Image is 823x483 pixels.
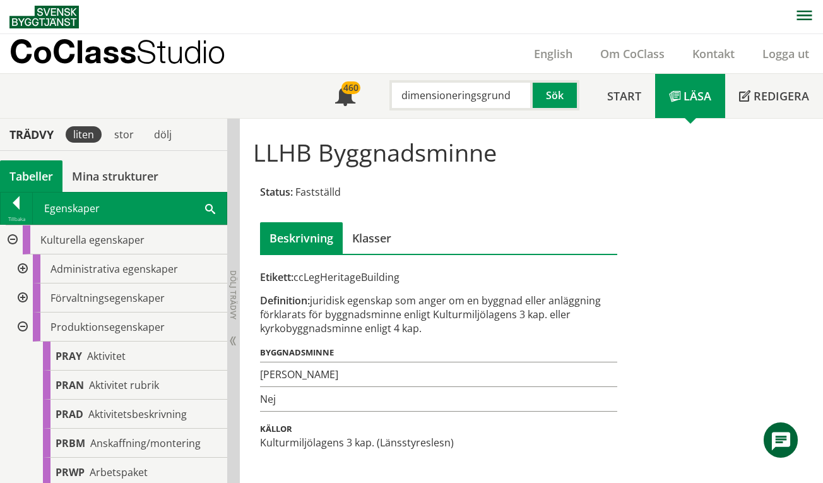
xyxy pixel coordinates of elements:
div: Beskrivning [260,222,343,254]
span: Fastställd [295,185,341,199]
span: Aktivitet rubrik [89,378,159,392]
span: Produktionsegenskaper [50,320,165,334]
span: PRAN [56,378,84,392]
span: Dölj trädvy [228,270,239,319]
div: 460 [341,81,360,94]
span: Anskaffning/montering [90,436,201,450]
div: ccLegHeritageBuilding [260,270,617,284]
span: Studio [136,33,225,70]
a: Logga ut [749,46,823,61]
span: PRAD [56,407,83,421]
span: Aktivitetsbeskrivning [88,407,187,421]
span: Kulturella egenskaper [40,233,145,247]
h1: LLHB Byggnadsminne [253,138,810,166]
span: Läsa [684,88,711,104]
div: Kulturmiljölagens 3 kap. (Länsstyreslesn) [260,436,617,450]
span: PRBM [56,436,85,450]
td: [PERSON_NAME] [260,362,601,387]
a: 460 [321,74,369,118]
a: Om CoClass [586,46,678,61]
span: Etikett: [260,270,293,284]
span: Status: [260,185,293,199]
a: English [520,46,586,61]
a: Mina strukturer [62,160,168,192]
div: Klasser [343,222,401,254]
a: Kontakt [678,46,749,61]
input: Sök [389,80,533,110]
a: Start [593,74,655,118]
span: Sök i tabellen [205,201,215,215]
span: Aktivitet [87,349,126,363]
div: juridisk egenskap som anger om en byggnad eller anläggning förklarats för byggnadsminne enligt Ku... [260,294,617,335]
span: Administrativa egenskaper [50,262,178,276]
img: Svensk Byggtjänst [9,6,79,28]
span: Notifikationer [335,87,355,107]
a: Läsa [655,74,725,118]
span: Start [607,88,641,104]
div: Trädvy [3,128,61,141]
button: Sök [533,80,579,110]
a: CoClassStudio [9,34,252,73]
span: PRAY [56,349,82,363]
td: Nej [260,387,601,412]
div: Egenskaper [33,193,227,224]
div: Tillbaka [1,214,32,224]
div: dölj [146,126,179,143]
div: byggnadsminne [260,345,617,357]
span: Definition: [260,294,310,307]
span: Förvaltningsegenskaper [50,291,165,305]
a: Redigera [725,74,823,118]
div: liten [66,126,102,143]
p: CoClass [9,44,225,59]
span: Redigera [754,88,809,104]
span: PRWP [56,465,85,479]
div: stor [107,126,141,143]
div: Källor [260,422,617,433]
span: Arbetspaket [90,465,148,479]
